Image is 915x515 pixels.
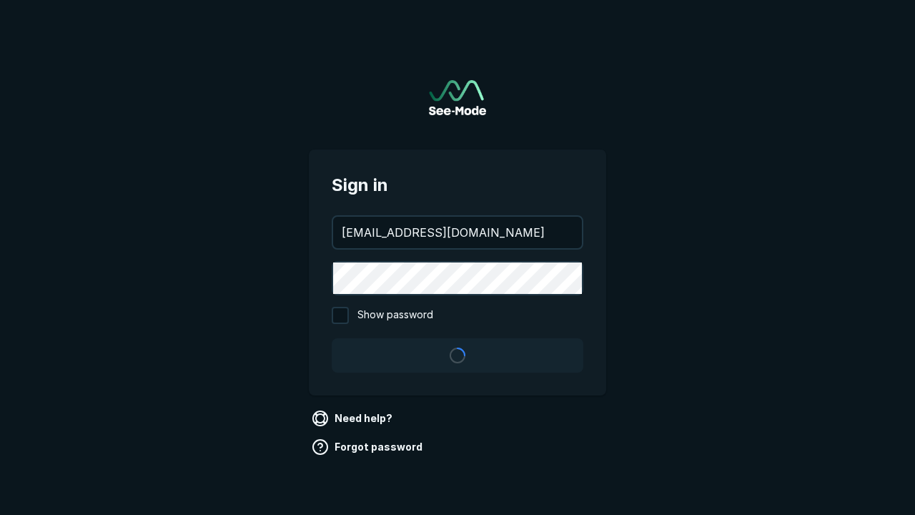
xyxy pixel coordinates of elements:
a: Forgot password [309,436,428,458]
a: Need help? [309,407,398,430]
span: Sign in [332,172,583,198]
input: your@email.com [333,217,582,248]
img: See-Mode Logo [429,80,486,115]
span: Show password [357,307,433,324]
a: Go to sign in [429,80,486,115]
